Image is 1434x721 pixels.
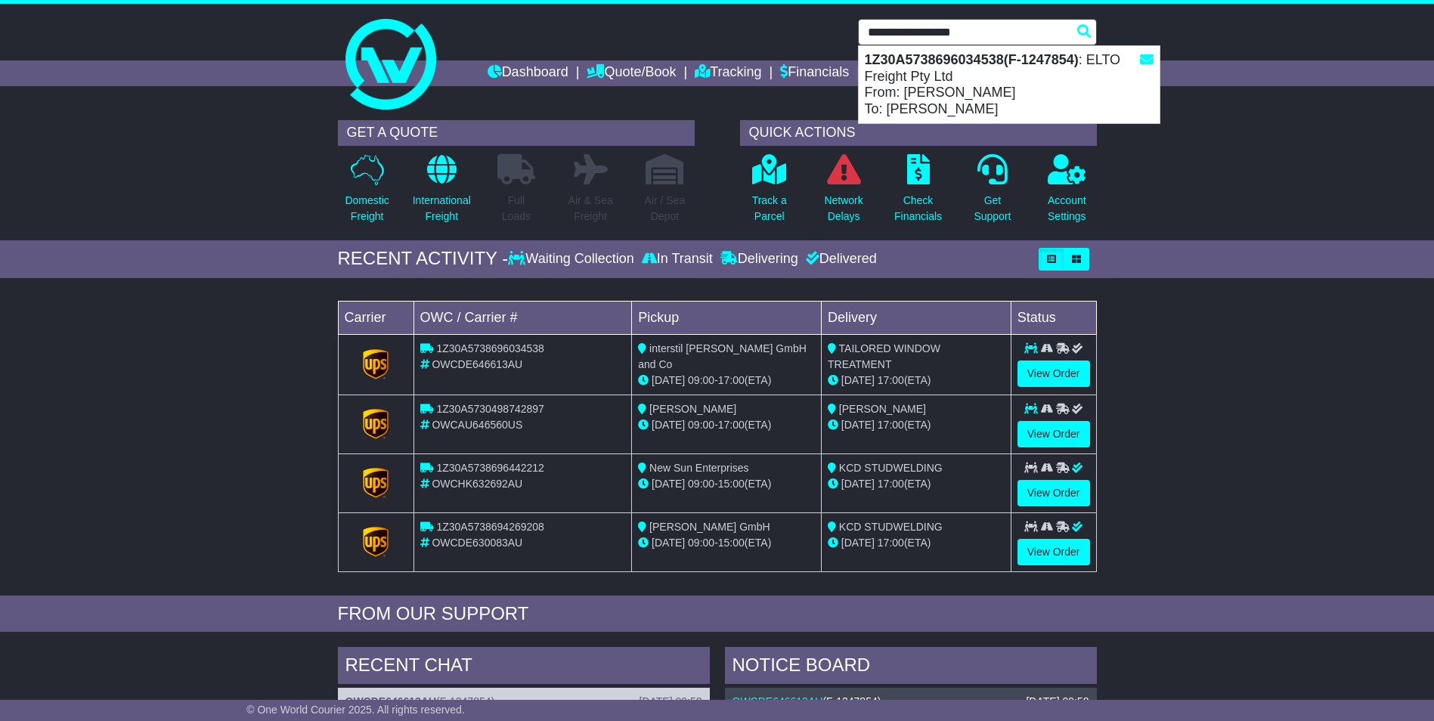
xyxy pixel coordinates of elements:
span: 09:00 [688,478,714,490]
span: 09:00 [688,374,714,386]
span: 09:00 [688,419,714,431]
span: [DATE] [841,419,875,431]
a: OWCDE646613AU [345,695,437,707]
p: Air / Sea Depot [645,193,686,224]
a: OWCDE646613AU [732,695,823,707]
span: F-1247854 [440,695,491,707]
span: 15:00 [718,537,745,549]
td: Delivery [821,301,1011,334]
span: OWCDE630083AU [432,537,522,549]
span: [PERSON_NAME] [839,403,926,415]
img: GetCarrierServiceLogo [363,349,389,379]
span: 09:00 [688,537,714,549]
div: - (ETA) [638,373,815,388]
p: Get Support [974,193,1011,224]
a: Dashboard [488,60,568,86]
span: OWCDE646613AU [432,358,522,370]
strong: 1Z30A5738696034538(F-1247854) [865,52,1079,67]
span: [DATE] [652,374,685,386]
span: F-1247854 [826,695,878,707]
span: 17:00 [718,419,745,431]
img: GetCarrierServiceLogo [363,468,389,498]
span: 17:00 [878,374,904,386]
span: KCD STUDWELDING [839,521,943,533]
a: Quote/Book [587,60,676,86]
div: (ETA) [828,417,1005,433]
p: Track a Parcel [752,193,787,224]
div: (ETA) [828,476,1005,492]
div: RECENT ACTIVITY - [338,248,509,270]
p: Network Delays [824,193,863,224]
div: : ELTO Freight Pty Ltd From: [PERSON_NAME] To: [PERSON_NAME] [859,46,1160,123]
td: Status [1011,301,1096,334]
div: - (ETA) [638,535,815,551]
span: [DATE] [841,537,875,549]
div: ( ) [345,695,702,708]
span: 1Z30A5738694269208 [436,521,544,533]
div: - (ETA) [638,476,815,492]
p: Domestic Freight [345,193,389,224]
p: Account Settings [1048,193,1086,224]
span: 1Z30A5730498742897 [436,403,544,415]
td: OWC / Carrier # [413,301,632,334]
div: QUICK ACTIONS [740,120,1097,146]
a: GetSupport [973,153,1011,233]
div: [DATE] 09:58 [1026,695,1089,708]
span: 1Z30A5738696442212 [436,462,544,474]
span: interstil [PERSON_NAME] GmbH and Co [638,342,807,370]
div: GET A QUOTE [338,120,695,146]
a: NetworkDelays [823,153,863,233]
div: FROM OUR SUPPORT [338,603,1097,625]
span: [PERSON_NAME] GmbH [649,521,770,533]
span: New Sun Enterprises [649,462,749,474]
p: Check Financials [894,193,942,224]
div: In Transit [638,251,717,268]
div: RECENT CHAT [338,647,710,688]
p: Full Loads [497,193,535,224]
a: DomesticFreight [344,153,389,233]
div: Delivered [802,251,877,268]
span: 17:00 [718,374,745,386]
span: TAILORED WINDOW TREATMENT [828,342,940,370]
div: NOTICE BOARD [725,647,1097,688]
span: © One World Courier 2025. All rights reserved. [246,704,465,716]
div: - (ETA) [638,417,815,433]
div: Delivering [717,251,802,268]
a: InternationalFreight [412,153,472,233]
p: International Freight [413,193,471,224]
span: OWCAU646560US [432,419,522,431]
span: [DATE] [841,374,875,386]
a: View Order [1017,480,1090,506]
span: [DATE] [841,478,875,490]
p: Air & Sea Freight [568,193,613,224]
span: 17:00 [878,419,904,431]
span: 17:00 [878,478,904,490]
a: View Order [1017,539,1090,565]
a: AccountSettings [1047,153,1087,233]
span: 1Z30A5738696034538 [436,342,544,354]
div: (ETA) [828,373,1005,388]
div: ( ) [732,695,1089,708]
div: Waiting Collection [508,251,637,268]
a: View Order [1017,360,1090,387]
td: Pickup [632,301,822,334]
span: [DATE] [652,478,685,490]
div: (ETA) [828,535,1005,551]
span: [DATE] [652,419,685,431]
a: Tracking [695,60,761,86]
span: KCD STUDWELDING [839,462,943,474]
img: GetCarrierServiceLogo [363,409,389,439]
span: OWCHK632692AU [432,478,522,490]
a: Track aParcel [751,153,788,233]
td: Carrier [338,301,413,334]
div: [DATE] 09:58 [639,695,702,708]
span: [DATE] [652,537,685,549]
a: CheckFinancials [894,153,943,233]
span: [PERSON_NAME] [649,403,736,415]
a: View Order [1017,421,1090,447]
a: Financials [780,60,849,86]
span: 15:00 [718,478,745,490]
img: GetCarrierServiceLogo [363,527,389,557]
span: 17:00 [878,537,904,549]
